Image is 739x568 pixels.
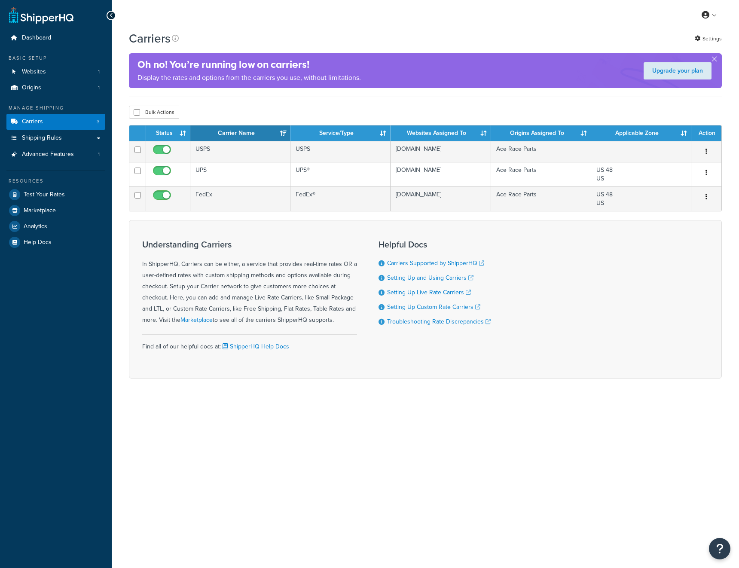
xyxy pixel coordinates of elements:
[22,68,46,76] span: Websites
[129,106,179,119] button: Bulk Actions
[379,240,491,249] h3: Helpful Docs
[22,118,43,125] span: Carriers
[290,186,391,211] td: FedEx®
[6,80,105,96] a: Origins 1
[98,68,100,76] span: 1
[221,342,289,351] a: ShipperHQ Help Docs
[591,162,691,186] td: US 48 US
[387,302,480,311] a: Setting Up Custom Rate Carriers
[190,162,290,186] td: UPS
[180,315,213,324] a: Marketplace
[491,141,591,162] td: Ace Race Parts
[129,30,171,47] h1: Carriers
[591,125,691,141] th: Applicable Zone: activate to sort column ascending
[290,125,391,141] th: Service/Type: activate to sort column ascending
[290,141,391,162] td: USPS
[6,177,105,185] div: Resources
[6,55,105,62] div: Basic Setup
[137,58,361,72] h4: Oh no! You’re running low on carriers!
[6,64,105,80] a: Websites 1
[190,125,290,141] th: Carrier Name: activate to sort column ascending
[644,62,712,79] a: Upgrade your plan
[391,186,491,211] td: [DOMAIN_NAME]
[190,141,290,162] td: USPS
[22,84,41,92] span: Origins
[6,130,105,146] a: Shipping Rules
[146,125,190,141] th: Status: activate to sort column ascending
[591,186,691,211] td: US 48 US
[6,147,105,162] li: Advanced Features
[6,203,105,218] a: Marketplace
[9,6,73,24] a: ShipperHQ Home
[98,84,100,92] span: 1
[6,147,105,162] a: Advanced Features 1
[190,186,290,211] td: FedEx
[695,33,722,45] a: Settings
[6,235,105,250] a: Help Docs
[6,64,105,80] li: Websites
[391,125,491,141] th: Websites Assigned To: activate to sort column ascending
[142,240,357,249] h3: Understanding Carriers
[24,207,56,214] span: Marketplace
[137,72,361,84] p: Display the rates and options from the carriers you use, without limitations.
[691,125,721,141] th: Action
[97,118,100,125] span: 3
[391,162,491,186] td: [DOMAIN_NAME]
[6,114,105,130] a: Carriers 3
[142,334,357,352] div: Find all of our helpful docs at:
[387,259,484,268] a: Carriers Supported by ShipperHQ
[6,80,105,96] li: Origins
[24,223,47,230] span: Analytics
[6,187,105,202] a: Test Your Rates
[391,141,491,162] td: [DOMAIN_NAME]
[24,239,52,246] span: Help Docs
[22,151,74,158] span: Advanced Features
[6,114,105,130] li: Carriers
[98,151,100,158] span: 1
[290,162,391,186] td: UPS®
[6,30,105,46] a: Dashboard
[6,104,105,112] div: Manage Shipping
[491,186,591,211] td: Ace Race Parts
[22,134,62,142] span: Shipping Rules
[491,125,591,141] th: Origins Assigned To: activate to sort column ascending
[709,538,730,559] button: Open Resource Center
[387,288,471,297] a: Setting Up Live Rate Carriers
[491,162,591,186] td: Ace Race Parts
[6,219,105,234] a: Analytics
[387,273,473,282] a: Setting Up and Using Carriers
[142,240,357,326] div: In ShipperHQ, Carriers can be either, a service that provides real-time rates OR a user-defined r...
[22,34,51,42] span: Dashboard
[24,191,65,198] span: Test Your Rates
[387,317,491,326] a: Troubleshooting Rate Discrepancies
